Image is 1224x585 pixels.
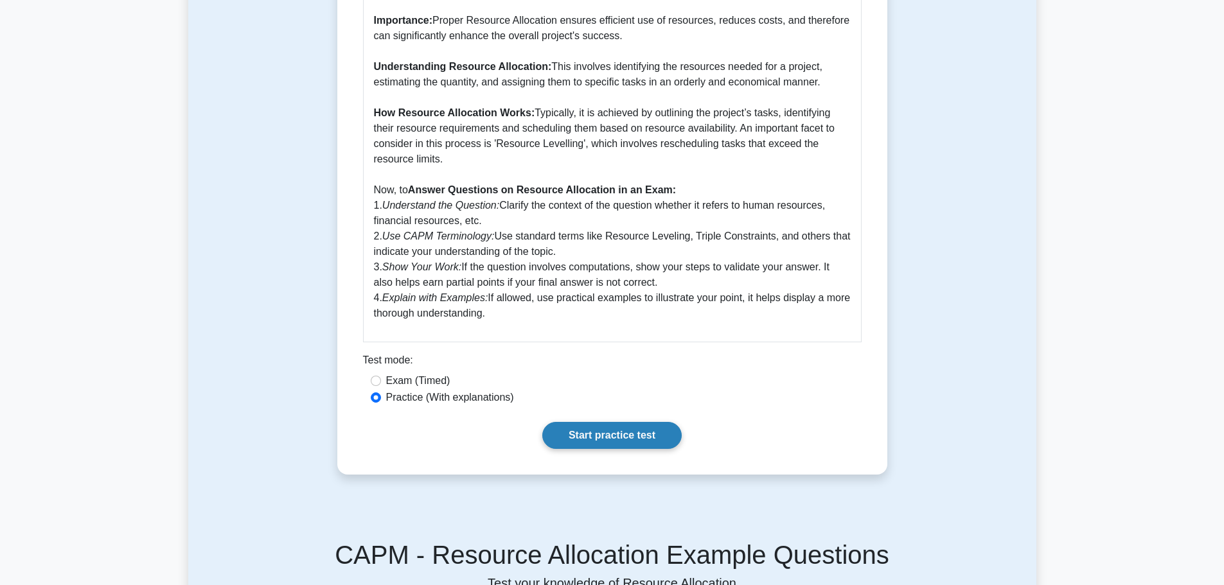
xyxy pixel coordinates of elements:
[374,15,433,26] b: Importance:
[382,231,495,241] i: Use CAPM Terminology:
[363,353,862,373] div: Test mode:
[382,261,461,272] i: Show Your Work:
[374,107,535,118] b: How Resource Allocation Works:
[542,422,682,449] a: Start practice test
[374,61,552,72] b: Understanding Resource Allocation:
[382,292,488,303] i: Explain with Examples:
[386,390,514,405] label: Practice (With explanations)
[382,200,499,211] i: Understand the Question:
[386,373,450,389] label: Exam (Timed)
[204,539,1021,570] h5: CAPM - Resource Allocation Example Questions
[408,184,676,195] b: Answer Questions on Resource Allocation in an Exam:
